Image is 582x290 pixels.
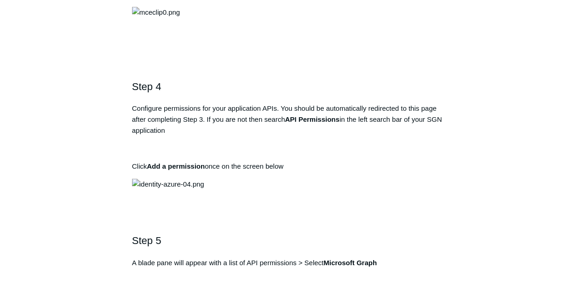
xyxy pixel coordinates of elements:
[132,179,204,190] img: identity-azure-04.png
[132,103,450,136] p: Configure permissions for your application APIs. You should be automatically redirected to this p...
[132,233,450,249] h2: Step 5
[132,257,450,268] p: A blade pane will appear with a list of API permissions > Select
[323,259,377,267] strong: Microsoft Graph
[147,162,205,170] strong: Add a permission
[132,7,180,18] img: mceclip0.png
[132,79,450,95] h2: Step 4
[285,115,339,123] strong: API Permissions
[132,161,450,172] p: Click once on the screen below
